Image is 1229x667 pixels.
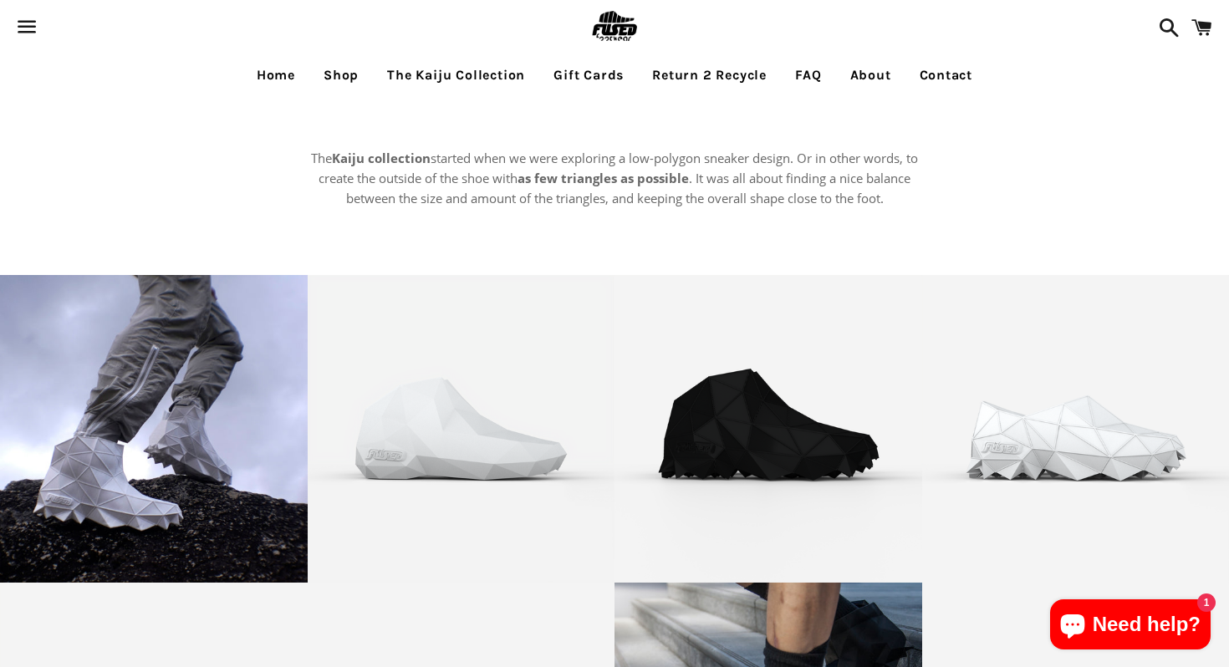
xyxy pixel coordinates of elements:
inbox-online-store-chat: Shopify online store chat [1045,599,1216,654]
strong: as few triangles as possible [518,170,689,186]
a: The Kaiju Collection [375,54,538,96]
a: FAQ [783,54,834,96]
a: Gift Cards [541,54,636,96]
a: Return 2 Recycle [640,54,779,96]
a: Shop [311,54,371,96]
a: Contact [907,54,986,96]
a: [3D printed Shoes] - lightweight custom 3dprinted shoes sneakers sandals fused footwear [614,275,922,583]
a: About [838,54,904,96]
p: The started when we were exploring a low-polygon sneaker design. Or in other words, to create the... [305,148,924,208]
a: Home [244,54,308,96]
strong: Kaiju collection [332,150,431,166]
a: [3D printed Shoes] - lightweight custom 3dprinted shoes sneakers sandals fused footwear [308,275,615,583]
